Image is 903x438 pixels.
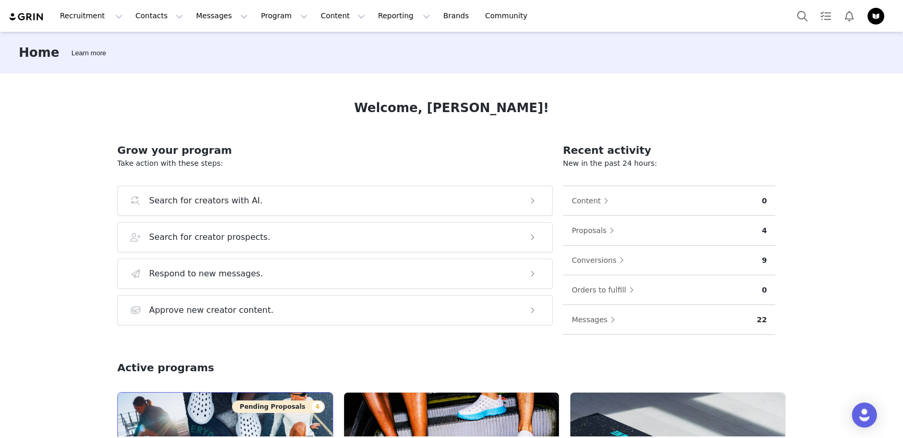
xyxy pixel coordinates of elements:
p: 0 [762,285,767,296]
h2: Grow your program [117,142,553,158]
h3: Approve new creator content. [149,304,274,317]
p: New in the past 24 hours: [563,158,775,169]
button: Respond to new messages. [117,259,553,289]
a: Tasks [814,4,837,28]
button: Search for creators with AI. [117,186,553,216]
a: Brands [437,4,478,28]
button: Search [791,4,814,28]
p: 4 [762,225,767,236]
button: Content [571,192,614,209]
h2: Recent activity [563,142,775,158]
img: grin logo [8,12,45,22]
h3: Search for creator prospects. [149,231,271,244]
button: Contacts [129,4,189,28]
button: Reporting [372,4,436,28]
img: 1a9102ab-2ebd-4c34-97bf-058d2e52375c.jpg [868,8,884,25]
h1: Welcome, [PERSON_NAME]! [354,99,549,117]
p: 9 [762,255,767,266]
button: Approve new creator content. [117,295,553,325]
button: Recruitment [54,4,129,28]
h3: Search for creators with AI. [149,194,263,207]
button: Profile [861,8,895,25]
button: Proposals [571,222,620,239]
button: Pending Proposals4 [232,400,325,413]
div: Tooltip anchor [69,48,108,58]
div: Open Intercom Messenger [852,403,877,428]
button: Messages [571,311,621,328]
h3: Respond to new messages. [149,267,263,280]
h2: Active programs [117,360,214,375]
button: Content [314,4,371,28]
p: 22 [757,314,767,325]
button: Orders to fulfill [571,282,639,298]
button: Search for creator prospects. [117,222,553,252]
button: Program [254,4,314,28]
button: Conversions [571,252,630,269]
p: Take action with these steps: [117,158,553,169]
p: 0 [762,196,767,206]
button: Notifications [838,4,861,28]
a: Community [479,4,539,28]
button: Messages [190,4,254,28]
h3: Home [19,43,59,62]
